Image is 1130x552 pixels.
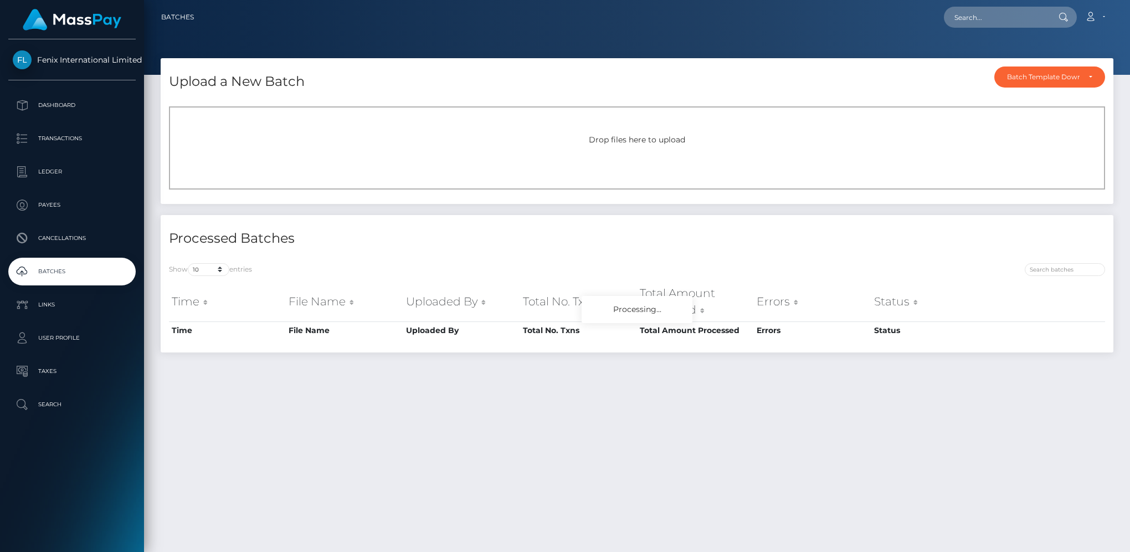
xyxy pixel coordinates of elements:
p: Ledger [13,163,131,180]
img: Fenix International Limited [13,50,32,69]
th: Errors [754,282,871,321]
h4: Upload a New Batch [169,72,305,91]
a: Cancellations [8,224,136,252]
button: Batch Template Download [994,67,1105,88]
a: Taxes [8,357,136,385]
th: Total No. Txns [520,321,637,339]
span: Fenix International Limited [8,55,136,65]
p: User Profile [13,330,131,346]
a: Transactions [8,125,136,152]
input: Search batches [1025,263,1105,276]
p: Search [13,396,131,413]
a: Links [8,291,136,319]
a: Search [8,391,136,418]
label: Show entries [169,263,252,276]
th: File Name [286,282,403,321]
th: File Name [286,321,403,339]
span: Drop files here to upload [589,135,685,145]
p: Payees [13,197,131,213]
p: Links [13,297,131,313]
a: User Profile [8,324,136,352]
a: Dashboard [8,91,136,119]
p: Taxes [13,363,131,380]
select: Showentries [188,263,229,276]
a: Batches [161,6,194,29]
input: Search... [944,7,1048,28]
th: Total No. Txns [520,282,637,321]
th: Errors [754,321,871,339]
div: Processing... [582,296,692,323]
h4: Processed Batches [169,229,629,248]
img: MassPay Logo [23,9,121,30]
th: Total Amount Processed [637,321,754,339]
th: Total Amount Processed [637,282,754,321]
p: Batches [13,263,131,280]
a: Ledger [8,158,136,186]
p: Transactions [13,130,131,147]
div: Batch Template Download [1007,73,1080,81]
th: Uploaded By [403,282,520,321]
th: Uploaded By [403,321,520,339]
p: Cancellations [13,230,131,247]
th: Status [871,321,988,339]
a: Payees [8,191,136,219]
a: Batches [8,258,136,285]
p: Dashboard [13,97,131,114]
th: Time [169,321,286,339]
th: Status [871,282,988,321]
th: Time [169,282,286,321]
